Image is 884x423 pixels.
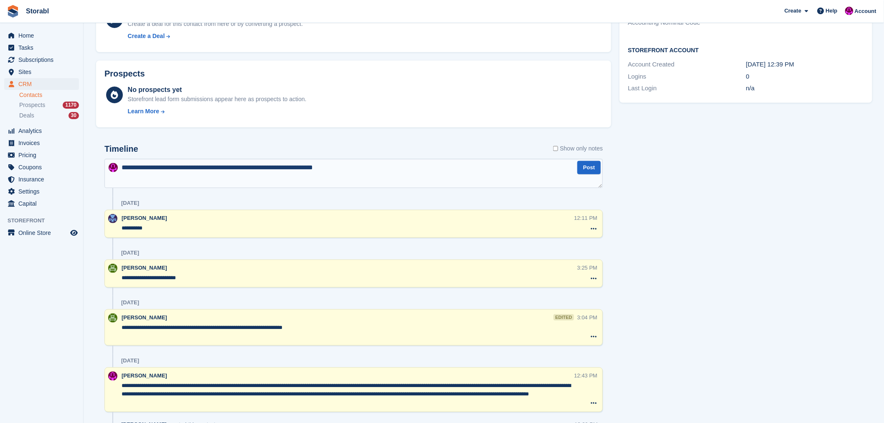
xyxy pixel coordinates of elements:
[69,112,79,119] div: 30
[577,313,597,321] div: 3:04 PM
[628,84,746,93] div: Last Login
[19,91,79,99] a: Contacts
[18,227,69,239] span: Online Store
[4,227,79,239] a: menu
[18,54,69,66] span: Subscriptions
[18,42,69,54] span: Tasks
[4,125,79,137] a: menu
[122,215,167,221] span: [PERSON_NAME]
[128,95,307,104] div: Storefront lead form submissions appear here as prospects to action.
[628,72,746,82] div: Logins
[121,357,139,364] div: [DATE]
[4,186,79,197] a: menu
[7,5,19,18] img: stora-icon-8386f47178a22dfd0bd8f6a31ec36ba5ce8667c1dd55bd0f319d3a0aa187defe.svg
[4,30,79,41] a: menu
[122,265,167,271] span: [PERSON_NAME]
[121,299,139,306] div: [DATE]
[18,149,69,161] span: Pricing
[574,214,598,222] div: 12:11 PM
[4,161,79,173] a: menu
[553,144,559,153] input: Show only notes
[826,7,838,15] span: Help
[108,264,117,273] img: Shurrelle Harrington
[122,314,167,321] span: [PERSON_NAME]
[746,84,864,93] div: n/a
[4,54,79,66] a: menu
[19,101,45,109] span: Prospects
[18,173,69,185] span: Insurance
[855,7,876,15] span: Account
[577,161,601,175] button: Post
[128,85,307,95] div: No prospects yet
[554,314,574,321] div: edited
[108,214,117,223] img: Tegan Ewart
[18,30,69,41] span: Home
[19,101,79,110] a: Prospects 1170
[121,250,139,256] div: [DATE]
[122,372,167,379] span: [PERSON_NAME]
[18,161,69,173] span: Coupons
[18,186,69,197] span: Settings
[18,66,69,78] span: Sites
[8,217,83,225] span: Storefront
[845,7,854,15] img: Helen Morton
[746,60,864,69] div: [DATE] 12:39 PM
[18,198,69,209] span: Capital
[128,32,303,41] a: Create a Deal
[108,372,117,381] img: Helen Morton
[128,107,159,116] div: Learn More
[18,125,69,137] span: Analytics
[19,111,79,120] a: Deals 30
[128,20,303,28] div: Create a deal for this contact from here or by converting a prospect.
[128,107,307,116] a: Learn More
[63,102,79,109] div: 1170
[108,313,117,323] img: Shurrelle Harrington
[574,372,598,380] div: 12:43 PM
[577,264,597,272] div: 3:25 PM
[104,144,138,154] h2: Timeline
[746,72,864,82] div: 0
[785,7,801,15] span: Create
[4,78,79,90] a: menu
[4,137,79,149] a: menu
[4,66,79,78] a: menu
[553,144,603,153] label: Show only notes
[18,137,69,149] span: Invoices
[19,112,34,120] span: Deals
[104,69,145,79] h2: Prospects
[18,78,69,90] span: CRM
[128,32,165,41] div: Create a Deal
[4,198,79,209] a: menu
[4,42,79,54] a: menu
[69,228,79,238] a: Preview store
[4,173,79,185] a: menu
[23,4,52,18] a: Storabl
[628,18,746,28] div: Accounting Nominal Code
[4,149,79,161] a: menu
[109,163,118,172] img: Helen Morton
[628,46,864,54] h2: Storefront Account
[628,60,746,69] div: Account Created
[121,200,139,206] div: [DATE]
